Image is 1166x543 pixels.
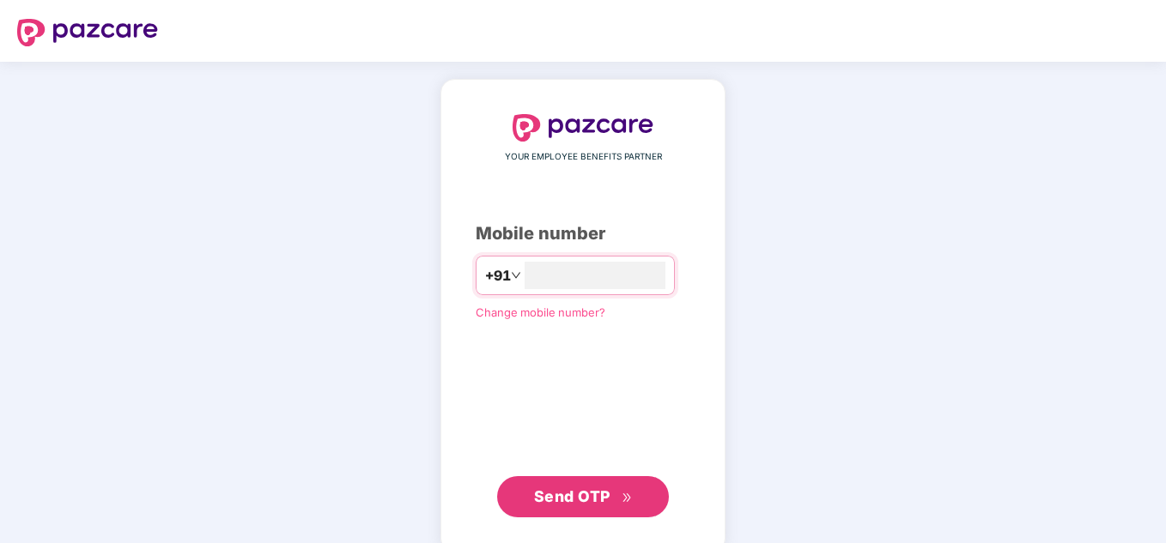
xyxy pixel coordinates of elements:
span: double-right [622,492,633,504]
a: Change mobile number? [476,305,605,319]
span: YOUR EMPLOYEE BENEFITS PARTNER [505,150,662,164]
span: +91 [485,265,511,287]
img: logo [513,114,653,142]
span: Send OTP [534,487,610,505]
span: down [511,270,521,281]
img: logo [17,19,158,46]
div: Mobile number [476,220,690,247]
button: Send OTPdouble-right [497,476,669,517]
